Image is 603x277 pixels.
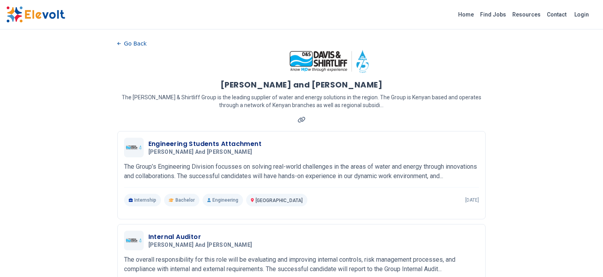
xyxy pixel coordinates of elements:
p: The [PERSON_NAME] & Shirtliff Group is the leading supplier of water and energy solutions in the ... [117,93,486,109]
p: [DATE] [465,197,479,203]
p: Internship [124,194,161,206]
a: Davis and ShirtliffEngineering Students Attachment[PERSON_NAME] and [PERSON_NAME]The Group’s Engi... [124,138,479,206]
a: Home [455,8,477,21]
span: Bachelor [175,197,195,203]
a: Contact [544,8,570,21]
a: Login [570,7,594,22]
iframe: Advertisement [6,38,105,273]
img: Davis and Shirtliff [126,145,142,150]
a: Resources [509,8,544,21]
iframe: Advertisement [498,38,597,273]
p: The overall responsibility for this role will be evaluating and improving internal controls, risk... [124,255,479,274]
img: Davis and Shirtliff [126,238,142,243]
a: Find Jobs [477,8,509,21]
p: Engineering [203,194,243,206]
h3: Engineering Students Attachment [148,139,261,149]
img: Elevolt [6,6,65,23]
img: Davis and Shirtliff [290,49,369,73]
button: Go Back [117,38,147,49]
span: [PERSON_NAME] and [PERSON_NAME] [148,149,252,156]
span: [PERSON_NAME] and [PERSON_NAME] [148,242,252,249]
h1: [PERSON_NAME] and [PERSON_NAME] [221,79,383,90]
h3: Internal Auditor [148,232,256,242]
p: The Group’s Engineering Division focusses on solving real-world challenges in the areas of water ... [124,162,479,181]
span: [GEOGRAPHIC_DATA] [256,198,303,203]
